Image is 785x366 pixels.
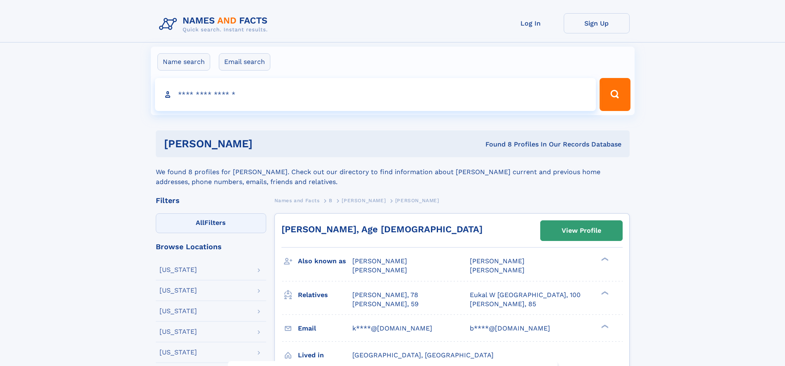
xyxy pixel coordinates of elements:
a: Sign Up [564,13,630,33]
span: [GEOGRAPHIC_DATA], [GEOGRAPHIC_DATA] [352,351,494,359]
div: ❯ [599,323,609,329]
div: ❯ [599,290,609,295]
button: Search Button [600,78,630,111]
div: View Profile [562,221,601,240]
span: [PERSON_NAME] [470,257,525,265]
div: Filters [156,197,266,204]
a: [PERSON_NAME], Age [DEMOGRAPHIC_DATA] [281,224,483,234]
h3: Lived in [298,348,352,362]
span: B [329,198,333,203]
div: We found 8 profiles for [PERSON_NAME]. Check out our directory to find information about [PERSON_... [156,157,630,187]
span: [PERSON_NAME] [342,198,386,203]
h3: Also known as [298,254,352,268]
label: Filters [156,213,266,233]
span: All [196,219,204,227]
div: [US_STATE] [159,308,197,314]
div: ❯ [599,257,609,262]
span: [PERSON_NAME] [395,198,439,203]
span: [PERSON_NAME] [352,266,407,274]
div: Found 8 Profiles In Our Records Database [369,140,621,149]
a: [PERSON_NAME], 59 [352,300,419,309]
h3: Email [298,321,352,335]
div: [US_STATE] [159,267,197,273]
a: View Profile [541,221,622,241]
a: Eukal W [GEOGRAPHIC_DATA], 100 [470,290,581,300]
div: [US_STATE] [159,328,197,335]
a: Names and Facts [274,195,320,205]
label: Name search [157,53,210,71]
a: Log In [498,13,564,33]
a: [PERSON_NAME], 78 [352,290,418,300]
div: [US_STATE] [159,287,197,294]
img: Logo Names and Facts [156,13,274,35]
h1: [PERSON_NAME] [164,139,369,149]
input: search input [155,78,596,111]
span: [PERSON_NAME] [470,266,525,274]
label: Email search [219,53,270,71]
div: Browse Locations [156,243,266,250]
div: [US_STATE] [159,349,197,356]
a: [PERSON_NAME] [342,195,386,205]
h3: Relatives [298,288,352,302]
span: [PERSON_NAME] [352,257,407,265]
a: B [329,195,333,205]
a: [PERSON_NAME], 85 [470,300,536,309]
